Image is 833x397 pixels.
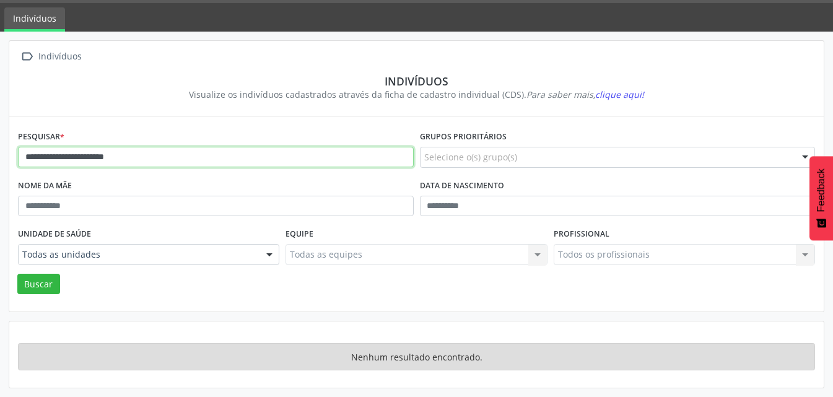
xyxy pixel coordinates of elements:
[17,274,60,295] button: Buscar
[22,248,254,261] span: Todas as unidades
[27,74,806,88] div: Indivíduos
[595,89,644,100] span: clique aqui!
[18,225,91,244] label: Unidade de saúde
[18,128,64,147] label: Pesquisar
[18,48,36,66] i: 
[27,88,806,101] div: Visualize os indivíduos cadastrados através da ficha de cadastro individual (CDS).
[18,343,815,370] div: Nenhum resultado encontrado.
[424,151,517,164] span: Selecione o(s) grupo(s)
[809,156,833,240] button: Feedback - Mostrar pesquisa
[18,177,72,196] label: Nome da mãe
[526,89,644,100] i: Para saber mais,
[286,225,313,244] label: Equipe
[4,7,65,32] a: Indivíduos
[554,225,609,244] label: Profissional
[420,177,504,196] label: Data de nascimento
[36,48,84,66] div: Indivíduos
[18,48,84,66] a:  Indivíduos
[420,128,507,147] label: Grupos prioritários
[816,168,827,212] span: Feedback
